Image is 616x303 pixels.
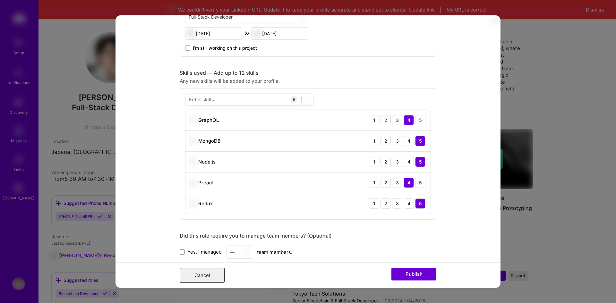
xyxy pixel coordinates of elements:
div: 2 [381,177,391,188]
div: Redux [198,200,213,207]
div: Enter skills... [189,96,218,103]
div: 5 [415,198,425,208]
div: 1 [369,177,379,188]
input: Date [252,27,308,39]
div: 4 [404,136,414,146]
div: 1 [369,136,379,146]
div: 3 [392,136,402,146]
div: 5 [415,177,425,188]
div: 3 [392,198,402,208]
div: to [244,29,249,36]
div: 2 [381,198,391,208]
img: Remove [191,180,196,185]
span: Yes, I managed [187,248,222,255]
button: Cancel [180,268,225,283]
span: I’m still working on this project [193,45,257,51]
div: Node.js [198,158,216,165]
div: 5 [415,115,425,125]
div: Skills used — Add up to 12 skills [180,69,436,76]
div: 5 [290,96,297,103]
div: 4 [404,156,414,167]
div: 1 [369,115,379,125]
div: 1 [369,156,379,167]
div: Preact [198,179,214,186]
button: Publish [391,268,436,281]
img: Remove [191,201,196,206]
input: Date [185,27,242,39]
div: 5 [415,156,425,167]
div: 2 [381,115,391,125]
img: Remove [191,138,196,143]
div: 1 [369,198,379,208]
div: 4 [404,115,414,125]
img: drop icon [244,250,248,254]
div: — [230,248,235,255]
div: Did this role require you to manage team members? (Optional) [180,232,436,239]
img: drop icon [300,15,304,19]
div: MongoDB [198,138,221,144]
div: 3 [392,115,402,125]
div: 4 [404,177,414,188]
div: 2 [381,136,391,146]
div: 2 [381,156,391,167]
img: Remove [191,159,196,164]
div: 4 [404,198,414,208]
img: Remove [191,117,196,122]
div: 5 [415,136,425,146]
div: GraphQL [198,117,219,123]
div: Any new skills will be added to your profile. [180,77,436,84]
div: team members. [180,245,436,258]
button: Close [493,19,497,26]
div: 3 [392,177,402,188]
div: 3 [392,156,402,167]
